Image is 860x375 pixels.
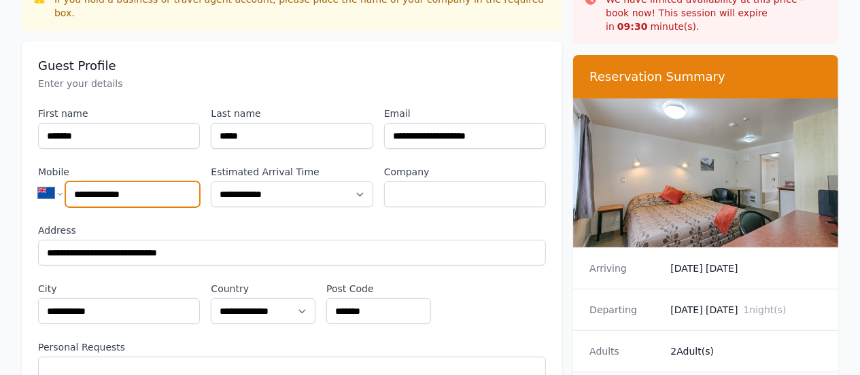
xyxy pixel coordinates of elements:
dd: [DATE] [DATE] [671,303,822,317]
label: Mobile [38,165,200,179]
label: First name [38,107,200,120]
dt: Arriving [589,262,659,275]
label: Estimated Arrival Time [211,165,373,179]
dd: 2 Adult(s) [671,344,822,358]
h3: Reservation Summary [589,69,822,85]
img: Superior Studio [573,99,838,247]
dd: [DATE] [DATE] [671,262,822,275]
label: Post Code [326,282,431,296]
dt: Departing [589,303,659,317]
p: Enter your details [38,77,546,90]
label: City [38,282,200,296]
span: 1 night(s) [744,304,787,315]
label: Personal Requests [38,340,546,354]
label: Country [211,282,315,296]
strong: 09 : 30 [617,21,648,32]
label: Last name [211,107,373,120]
h3: Guest Profile [38,58,546,74]
label: Email [384,107,546,120]
label: Address [38,224,546,237]
dt: Adults [589,344,659,358]
label: Company [384,165,546,179]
